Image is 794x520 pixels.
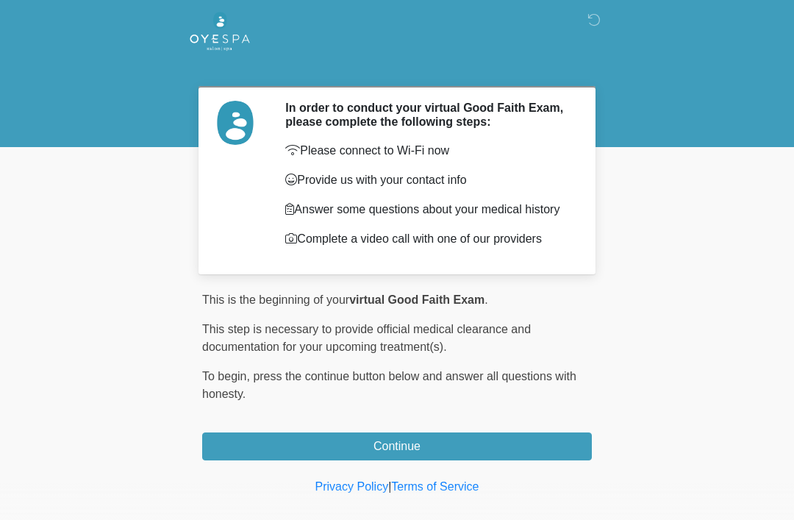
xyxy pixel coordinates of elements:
[202,432,592,460] button: Continue
[285,230,570,248] p: Complete a video call with one of our providers
[391,480,479,493] a: Terms of Service
[187,11,252,52] img: Oyespa Logo
[285,101,570,129] h2: In order to conduct your virtual Good Faith Exam, please complete the following steps:
[484,293,487,306] span: .
[285,142,570,160] p: Please connect to Wi-Fi now
[202,323,531,353] span: This step is necessary to provide official medical clearance and documentation for your upcoming ...
[202,370,576,400] span: press the continue button below and answer all questions with honesty.
[388,480,391,493] a: |
[349,293,484,306] strong: virtual Good Faith Exam
[285,201,570,218] p: Answer some questions about your medical history
[285,171,570,189] p: Provide us with your contact info
[202,293,349,306] span: This is the beginning of your
[191,53,603,80] h1: ‎ ‎
[315,480,389,493] a: Privacy Policy
[213,101,257,145] img: Agent Avatar
[202,370,253,382] span: To begin,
